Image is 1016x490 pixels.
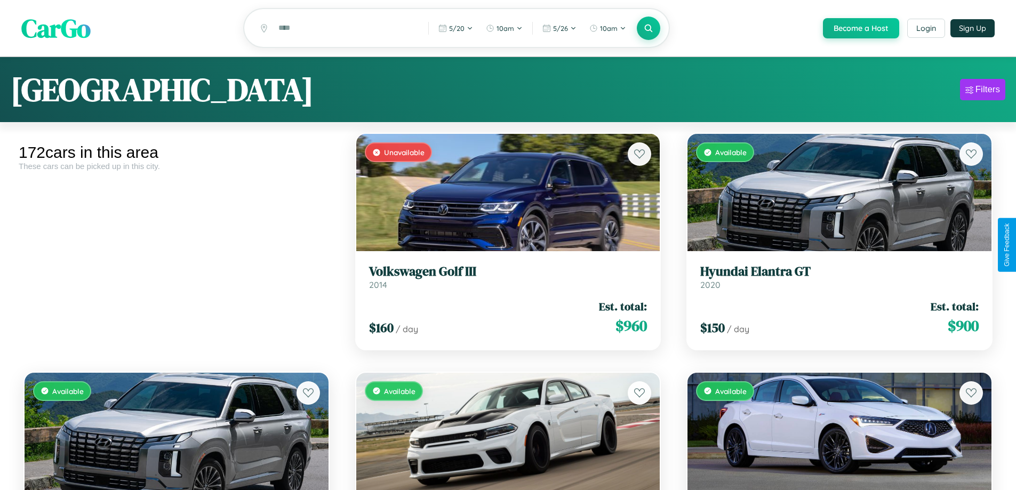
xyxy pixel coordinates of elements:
[384,148,425,157] span: Unavailable
[481,20,528,37] button: 10am
[715,387,747,396] span: Available
[449,24,465,33] span: 5 / 20
[700,264,979,279] h3: Hyundai Elantra GT
[823,18,899,38] button: Become a Host
[19,162,334,171] div: These cars can be picked up in this city.
[369,264,647,290] a: Volkswagen Golf III2014
[700,264,979,290] a: Hyundai Elantra GT2020
[950,19,995,37] button: Sign Up
[1003,223,1011,267] div: Give Feedback
[907,19,945,38] button: Login
[19,143,334,162] div: 172 cars in this area
[715,148,747,157] span: Available
[497,24,514,33] span: 10am
[384,387,415,396] span: Available
[21,11,91,46] span: CarGo
[700,279,721,290] span: 2020
[11,68,314,111] h1: [GEOGRAPHIC_DATA]
[369,264,647,279] h3: Volkswagen Golf III
[948,315,979,336] span: $ 900
[599,299,647,314] span: Est. total:
[369,319,394,336] span: $ 160
[396,324,418,334] span: / day
[52,387,84,396] span: Available
[537,20,582,37] button: 5/26
[584,20,631,37] button: 10am
[615,315,647,336] span: $ 960
[931,299,979,314] span: Est. total:
[975,84,1000,95] div: Filters
[700,319,725,336] span: $ 150
[433,20,478,37] button: 5/20
[960,79,1005,100] button: Filters
[553,24,568,33] span: 5 / 26
[600,24,618,33] span: 10am
[727,324,749,334] span: / day
[369,279,387,290] span: 2014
